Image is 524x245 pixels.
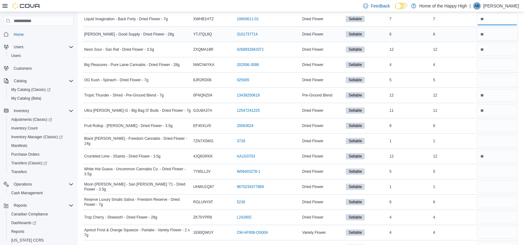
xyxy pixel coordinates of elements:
[9,189,45,197] a: Cash Management
[9,52,74,59] span: Users
[346,62,365,68] span: Sellable
[6,133,76,141] a: Inventory Manager (Classic)
[11,152,40,157] span: Purchase Orders
[1,30,76,39] button: Home
[193,230,214,235] span: 1E80QWUY
[237,200,245,205] a: 5236
[346,138,365,144] span: Sellable
[388,198,432,206] div: 6
[302,16,323,21] span: Dried Flower
[349,169,362,174] span: Sellable
[9,86,74,93] span: My Catalog (Classic)
[483,2,519,10] p: [PERSON_NAME]
[9,151,42,158] a: Purchase Orders
[346,214,365,220] span: Sellable
[11,229,24,234] span: Reports
[11,181,74,188] span: Operations
[84,62,180,67] span: Big Pleasures - Pure Laine Cannabis - Dried Flower - 28g
[388,214,432,221] div: 4
[6,236,76,245] button: [US_STATE] CCRS
[349,31,362,37] span: Sellable
[432,137,475,145] div: 1
[388,61,432,68] div: 4
[302,215,323,220] span: Dried Flower
[432,214,475,221] div: 4
[473,2,481,10] div: Ashley Baldwin Reeves
[6,167,76,176] button: Transfers
[14,32,24,37] span: Home
[346,123,365,129] span: Sellable
[9,52,23,59] a: Users
[193,200,213,205] span: RGLUNYAT
[237,78,249,82] a: 025065
[9,125,74,132] span: Inventory Count
[388,168,432,175] div: 5
[432,198,475,206] div: 6
[346,168,365,175] span: Sellable
[193,184,214,189] span: UHWU1Q87
[349,62,362,68] span: Sellable
[9,86,53,93] a: My Catalog (Classic)
[9,237,46,244] a: [US_STATE] CCRS
[84,47,154,52] span: Neon Sour - San Raf - Dried Flower - 3.5g
[388,122,432,130] div: 8
[11,169,27,174] span: Transfers
[193,169,211,174] span: 7Y85LL2V
[432,168,475,175] div: 5
[237,139,245,144] a: 3728
[9,142,30,149] a: Manifests
[237,32,258,37] a: 3101737714
[1,201,76,210] button: Reports
[302,184,323,189] span: Dried Flower
[11,43,74,51] span: Users
[9,210,50,218] a: Canadian Compliance
[6,159,76,167] a: Transfers (Classic)
[349,123,362,129] span: Sellable
[237,215,252,220] a: L24260C
[193,93,212,98] span: 0FNQNZ04
[84,167,191,177] span: White Hot Guava - Uncommon Cannabis Co. - Dried Flower - 3.5g
[84,182,191,192] span: Moon [PERSON_NAME] - San [PERSON_NAME] '71 - Dried Flower - 3.5g
[346,16,365,22] span: Sellable
[9,133,65,141] a: Inventory Manager (Classic)
[432,46,475,53] div: 12
[9,116,55,123] a: Adjustments (Classic)
[432,107,475,114] div: 11
[432,229,475,236] div: 4
[388,31,432,38] div: 6
[11,212,48,217] span: Canadian Compliance
[346,184,365,190] span: Sellable
[346,229,365,236] span: Sellable
[11,107,31,115] button: Inventory
[395,3,408,9] input: Dark Mode
[14,108,29,113] span: Inventory
[84,108,191,113] span: Ultra [PERSON_NAME]-G - Big Bag O' Buds - Dried Flower - 7g
[9,159,50,167] a: Transfers (Classic)
[84,136,191,146] span: Black [PERSON_NAME] - Freedom Cannabis - Dried Flower - 14g
[302,230,326,235] span: Variety Flower
[302,154,323,159] span: Dried Flower
[9,189,74,197] span: Cash Management
[1,43,76,51] button: Users
[469,2,471,10] p: |
[6,150,76,159] button: Purchase Orders
[349,199,362,205] span: Sellable
[11,202,29,209] button: Reports
[6,94,76,103] button: My Catalog (Beta)
[237,47,264,52] a: 4268932842071
[237,230,268,235] a: CM-AF008-OS004
[11,107,74,115] span: Inventory
[9,133,74,141] span: Inventory Manager (Classic)
[432,15,475,23] div: 7
[9,95,44,102] a: My Catalog (Beta)
[11,126,38,131] span: Inventory Count
[9,228,27,235] a: Reports
[193,154,213,159] span: 4JQ6GRKK
[346,153,365,159] span: Sellable
[237,62,259,67] a: 202506-3098
[1,77,76,85] button: Catalog
[14,45,23,49] span: Users
[388,153,432,160] div: 12
[11,30,74,38] span: Home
